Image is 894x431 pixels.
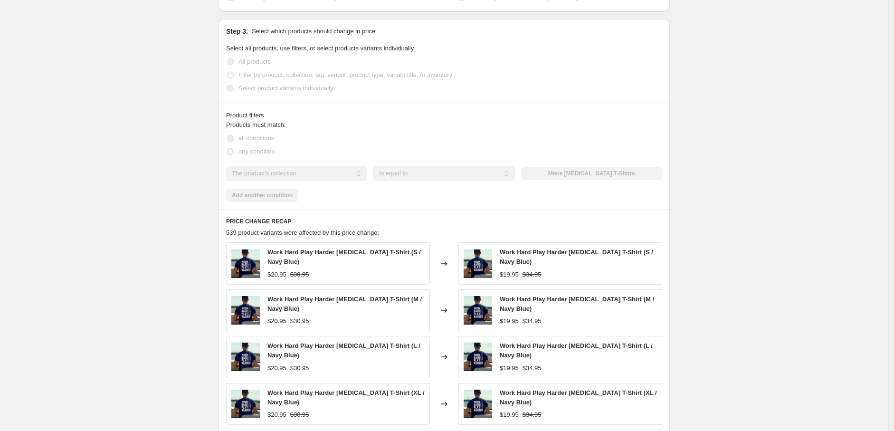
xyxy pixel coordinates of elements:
[267,296,422,312] span: Work Hard Play Harder [MEDICAL_DATA] T-Shirt (M / Navy Blue)
[290,410,309,420] strike: $30.95
[226,121,286,128] span: Products must match:
[226,229,379,236] span: 539 product variants were affected by this price change:
[267,316,286,326] div: $20.95
[267,410,286,420] div: $20.95
[464,249,492,278] img: workhardmodel_80x.jpg
[238,134,274,142] span: all conditions
[226,218,662,225] h6: PRICE CHANGE RECAP
[500,410,519,420] div: $19.95
[226,111,662,120] div: Product filters
[231,249,260,278] img: workhardmodel_80x.jpg
[231,390,260,418] img: workhardmodel_80x.jpg
[267,364,286,373] div: $20.95
[500,389,657,406] span: Work Hard Play Harder [MEDICAL_DATA] T-Shirt (XL / Navy Blue)
[267,270,286,279] div: $20.95
[290,270,309,279] strike: $30.95
[290,316,309,326] strike: $30.95
[231,343,260,371] img: workhardmodel_80x.jpg
[500,316,519,326] div: $19.95
[231,296,260,325] img: workhardmodel_80x.jpg
[238,58,271,65] span: All products
[464,343,492,371] img: workhardmodel_80x.jpg
[523,270,542,279] strike: $34.95
[500,270,519,279] div: $19.95
[267,342,420,359] span: Work Hard Play Harder [MEDICAL_DATA] T-Shirt (L / Navy Blue)
[500,249,653,265] span: Work Hard Play Harder [MEDICAL_DATA] T-Shirt (S / Navy Blue)
[226,27,248,36] h2: Step 3.
[464,390,492,418] img: workhardmodel_80x.jpg
[226,45,414,52] span: Select all products, use filters, or select products variants individually
[523,364,542,373] strike: $34.95
[500,296,654,312] span: Work Hard Play Harder [MEDICAL_DATA] T-Shirt (M / Navy Blue)
[290,364,309,373] strike: $30.95
[523,316,542,326] strike: $34.95
[523,410,542,420] strike: $34.95
[252,27,375,36] p: Select which products should change in price
[267,249,421,265] span: Work Hard Play Harder [MEDICAL_DATA] T-Shirt (S / Navy Blue)
[267,389,425,406] span: Work Hard Play Harder [MEDICAL_DATA] T-Shirt (XL / Navy Blue)
[238,71,452,78] span: Filter by product, collection, tag, vendor, product type, variant title, or inventory
[500,342,653,359] span: Work Hard Play Harder [MEDICAL_DATA] T-Shirt (L / Navy Blue)
[464,296,492,325] img: workhardmodel_80x.jpg
[238,85,333,92] span: Select product variants individually
[238,148,275,155] span: any condition
[500,364,519,373] div: $19.95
